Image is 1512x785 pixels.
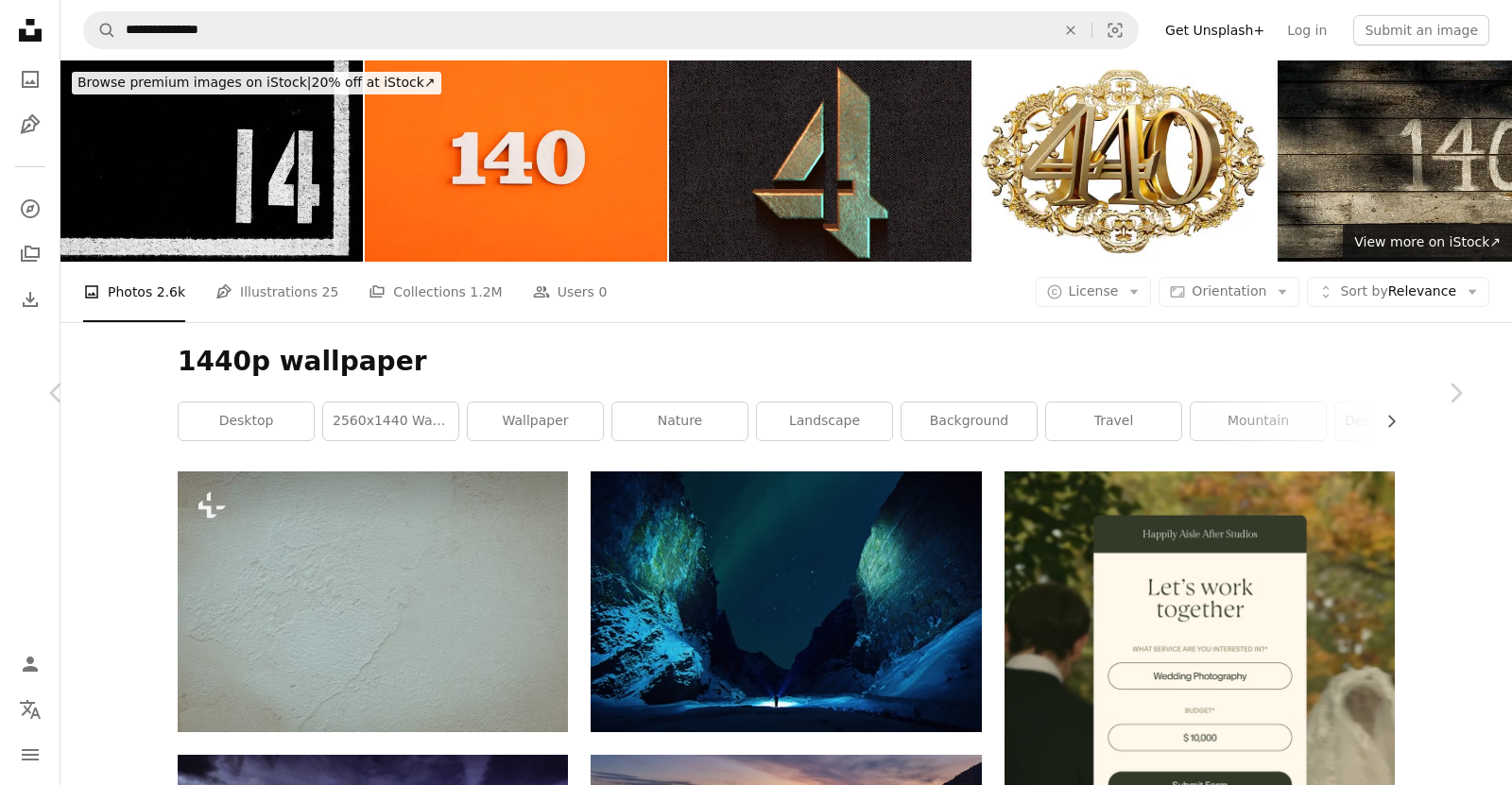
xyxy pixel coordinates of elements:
[1340,283,1387,299] span: Sort by
[757,402,892,440] a: landscape
[1340,282,1456,301] span: Relevance
[669,60,971,262] img: Metallic 3d alphabet, Number four, 3d illustration, dark background
[178,471,568,731] img: a white stucco wall with a black clock on it
[598,282,607,302] span: 0
[1276,15,1338,45] a: Log in
[1353,15,1489,45] button: Submit an image
[533,262,608,322] a: Users 0
[11,190,49,228] a: Explore
[1343,224,1512,262] a: View more on iStock↗
[1192,283,1266,299] span: Orientation
[470,282,502,302] span: 1.2M
[178,345,1395,379] h1: 1440p wallpaper
[1335,402,1470,440] a: desktop wallpaper
[77,75,436,90] span: 20% off at iStock ↗
[11,106,49,144] a: Illustrations
[11,645,49,683] a: Log in / Sign up
[11,736,49,774] button: Menu
[323,402,458,440] a: 2560x1440 wallpaper
[1159,277,1299,307] button: Orientation
[215,262,338,322] a: Illustrations 25
[591,471,981,732] img: northern lights
[365,60,667,262] img: Number 140 - On orange foam rubber background
[1399,302,1512,484] a: Next
[83,11,1139,49] form: Find visuals sitewide
[1092,12,1138,48] button: Visual search
[468,402,603,440] a: wallpaper
[1191,402,1326,440] a: mountain
[1307,277,1489,307] button: Sort byRelevance
[369,262,502,322] a: Collections 1.2M
[179,402,314,440] a: desktop
[77,75,311,90] span: Browse premium images on iStock |
[1354,234,1501,249] span: View more on iStock ↗
[902,402,1037,440] a: background
[1046,402,1181,440] a: travel
[612,402,747,440] a: nature
[11,691,49,728] button: Language
[84,12,116,48] button: Search Unsplash
[973,60,1276,262] img: golden number four hundred forty in the center of Decorative golden vintage frames, number 440
[178,592,568,609] a: a white stucco wall with a black clock on it
[60,60,363,262] img: Panted Number on Asphalt
[1036,277,1152,307] button: License
[11,60,49,98] a: Photos
[591,593,981,610] a: northern lights
[11,281,49,318] a: Download History
[1050,12,1091,48] button: Clear
[1374,402,1395,440] button: scroll list to the right
[322,282,339,302] span: 25
[1154,15,1276,45] a: Get Unsplash+
[11,235,49,273] a: Collections
[1069,283,1119,299] span: License
[60,60,453,106] a: Browse premium images on iStock|20% off at iStock↗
